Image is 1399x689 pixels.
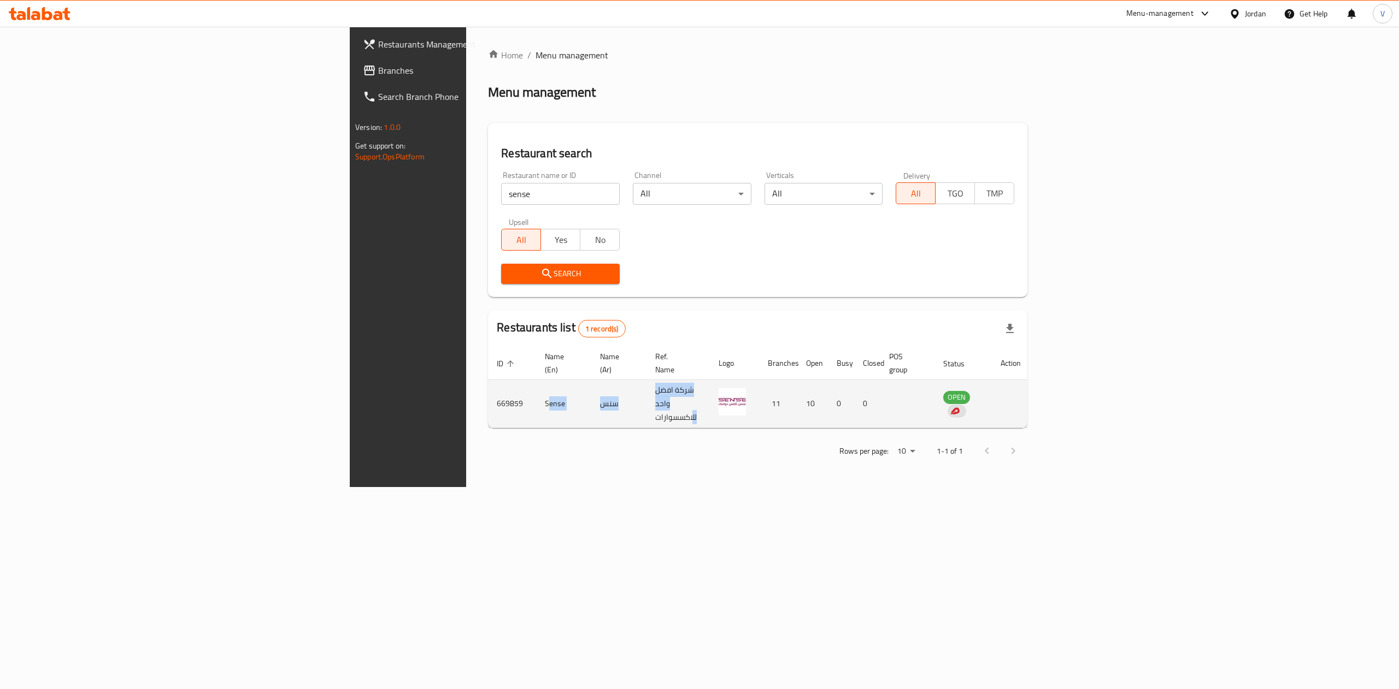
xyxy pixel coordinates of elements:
span: Yes [545,232,576,248]
td: سنس [591,380,646,428]
button: All [501,229,541,251]
a: Branches [354,57,584,84]
td: 0 [854,380,880,428]
div: Total records count [578,320,626,337]
button: No [580,229,620,251]
label: Upsell [509,218,529,225]
img: delivery hero logo [950,406,960,416]
span: No [585,232,615,248]
h2: Restaurant search [501,145,1014,162]
div: Jordan [1245,8,1266,20]
span: TMP [979,186,1010,201]
span: Search Branch Phone [378,90,575,103]
th: Open [797,347,828,380]
label: Delivery [903,171,931,179]
span: Status [943,357,979,370]
span: Restaurants Management [378,38,575,51]
div: All [633,183,751,205]
th: Logo [710,347,759,380]
span: Name (En) [545,350,578,376]
p: Rows per page: [839,444,889,458]
a: Restaurants Management [354,31,584,57]
span: TGO [940,186,971,201]
span: 1.0.0 [384,120,401,134]
span: Branches [378,64,575,77]
input: Search for restaurant name or ID.. [501,183,620,205]
span: Version: [355,120,382,134]
div: Rows per page: [893,443,919,460]
td: 0 [828,380,854,428]
div: All [765,183,883,205]
td: 11 [759,380,797,428]
img: Sense [719,388,746,415]
button: Yes [540,229,580,251]
div: Export file [997,316,1023,342]
p: 1-1 of 1 [937,444,963,458]
button: Search [501,264,620,284]
table: enhanced table [488,347,1030,428]
td: شركة افضل واحد للاكسسوارات [646,380,710,428]
span: POS group [889,350,921,376]
a: Search Branch Phone [354,84,584,110]
a: Support.OpsPlatform [355,150,425,164]
span: Ref. Name [655,350,697,376]
td: 10 [797,380,828,428]
span: All [506,232,537,248]
div: Menu-management [1126,7,1194,20]
button: All [896,182,936,204]
th: Closed [854,347,880,380]
button: TGO [935,182,975,204]
th: Branches [759,347,797,380]
div: Indicates that the vendor menu management has been moved to DH Catalog service [948,405,966,418]
nav: breadcrumb [488,49,1027,62]
th: Action [992,347,1030,380]
span: Name (Ar) [600,350,633,376]
th: Busy [828,347,854,380]
span: OPEN [943,391,970,403]
h2: Restaurants list [497,319,625,337]
span: 1 record(s) [579,324,625,334]
span: ID [497,357,518,370]
span: All [901,186,931,201]
button: TMP [974,182,1014,204]
span: Get support on: [355,139,405,153]
span: Search [510,267,611,281]
span: V [1380,8,1385,20]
